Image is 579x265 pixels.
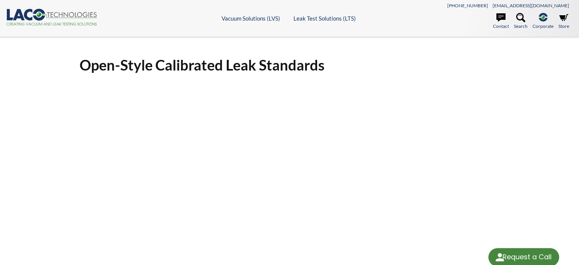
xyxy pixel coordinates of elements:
a: Vacuum Solutions (LVS) [222,15,280,22]
img: round button [494,251,506,263]
span: Corporate [533,22,553,30]
a: Contact [493,13,509,30]
a: [EMAIL_ADDRESS][DOMAIN_NAME] [493,3,569,8]
h1: Open-Style Calibrated Leak Standards [80,56,500,74]
a: [PHONE_NUMBER] [447,3,488,8]
a: Search [514,13,528,30]
a: Store [558,13,569,30]
a: Leak Test Solutions (LTS) [293,15,356,22]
